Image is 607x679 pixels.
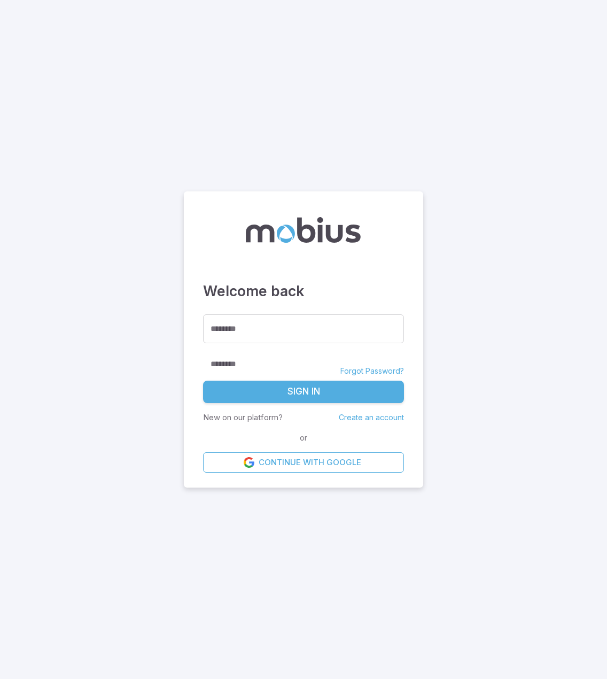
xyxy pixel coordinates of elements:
[203,452,404,473] a: Continue with Google
[203,381,404,403] button: Sign In
[297,432,310,444] span: or
[203,412,283,423] p: New on our platform?
[339,413,404,422] a: Create an account
[203,280,404,302] h3: Welcome back
[340,366,404,376] a: Forgot Password?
